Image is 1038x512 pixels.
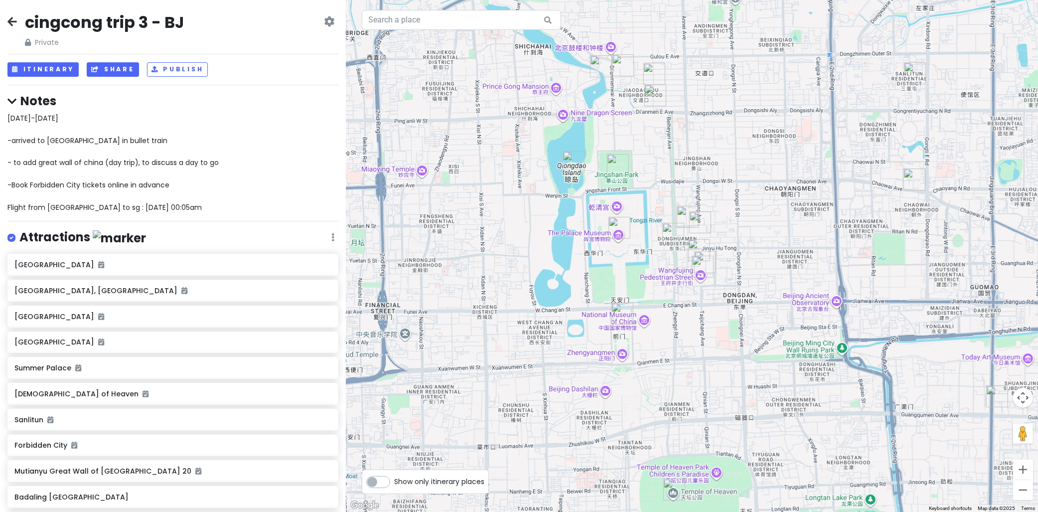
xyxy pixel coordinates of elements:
a: Terms (opens in new tab) [1021,506,1035,511]
h6: Badaling [GEOGRAPHIC_DATA] [14,493,331,502]
div: Forbidden City [608,217,630,239]
button: Zoom out [1013,480,1033,500]
div: Heyan Meat Pie [662,223,684,245]
span: Map data ©2025 [978,506,1015,511]
i: Added to itinerary [71,442,77,449]
button: Drag Pegman onto the map to open Street View [1013,424,1033,444]
i: Added to itinerary [181,287,187,294]
h6: [GEOGRAPHIC_DATA] [14,338,331,346]
div: 南门涮肉 [590,55,612,77]
div: Wenyu Cheese Br. S Luogu Ln Erdian [644,84,666,106]
i: Added to itinerary [195,468,201,475]
h6: [GEOGRAPHIC_DATA] [14,312,331,321]
button: Share [87,62,139,77]
h6: [GEOGRAPHIC_DATA], [GEOGRAPHIC_DATA] [14,286,331,295]
div: Tiananmen Square [611,303,633,325]
div: 果果私房烤鸭 [903,169,925,190]
i: Added to itinerary [98,261,104,268]
h6: [GEOGRAPHIC_DATA] [14,260,331,269]
i: Added to itinerary [143,390,148,397]
div: Jingshan Park [607,154,629,176]
h6: [DEMOGRAPHIC_DATA] of Heaven [14,389,331,398]
div: Siji Minfu [677,206,699,228]
h6: Sanlitun [14,415,331,424]
div: 稻香村 [688,239,710,261]
div: Sanlitun [904,62,926,84]
span: Show only itinerary places [394,476,484,487]
button: Publish [147,62,208,77]
div: Wangfujing Street, Beijing [689,211,711,233]
i: Added to itinerary [47,416,53,423]
h6: Mutianyu Great Wall of [GEOGRAPHIC_DATA] 20 [14,467,331,476]
h6: Summer Palace [14,363,331,372]
div: Quanjude Roast Duck Restaurant [694,251,716,273]
i: Added to itinerary [98,339,104,345]
i: Added to itinerary [75,364,81,371]
button: Map camera controls [1013,388,1033,408]
div: South Luogu Lane [643,63,665,85]
span: Private [25,37,184,48]
div: Temple of Heaven [663,479,685,501]
button: Keyboard shortcuts [929,505,972,512]
input: Search a place [362,10,561,30]
h2: cingcong trip 3 - BJ [25,12,184,33]
h4: Attractions [19,229,146,246]
div: Wuyutai Tea House [692,256,714,278]
i: Added to itinerary [98,313,104,320]
div: Xiaodiao Litang [986,385,1008,407]
a: Open this area in Google Maps (opens a new window) [348,499,381,512]
img: marker [93,230,146,246]
button: Zoom in [1013,460,1033,480]
span: [DATE]-[DATE] -arrived to [GEOGRAPHIC_DATA] in bullet train - to add great wall of china (day tri... [7,113,219,212]
button: Itinerary [7,62,79,77]
h4: Notes [7,93,338,109]
div: 方砖厂胡同83号院 [612,54,634,76]
h6: Forbidden City [14,441,331,450]
div: Beihai Park [563,151,585,173]
img: Google [348,499,381,512]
